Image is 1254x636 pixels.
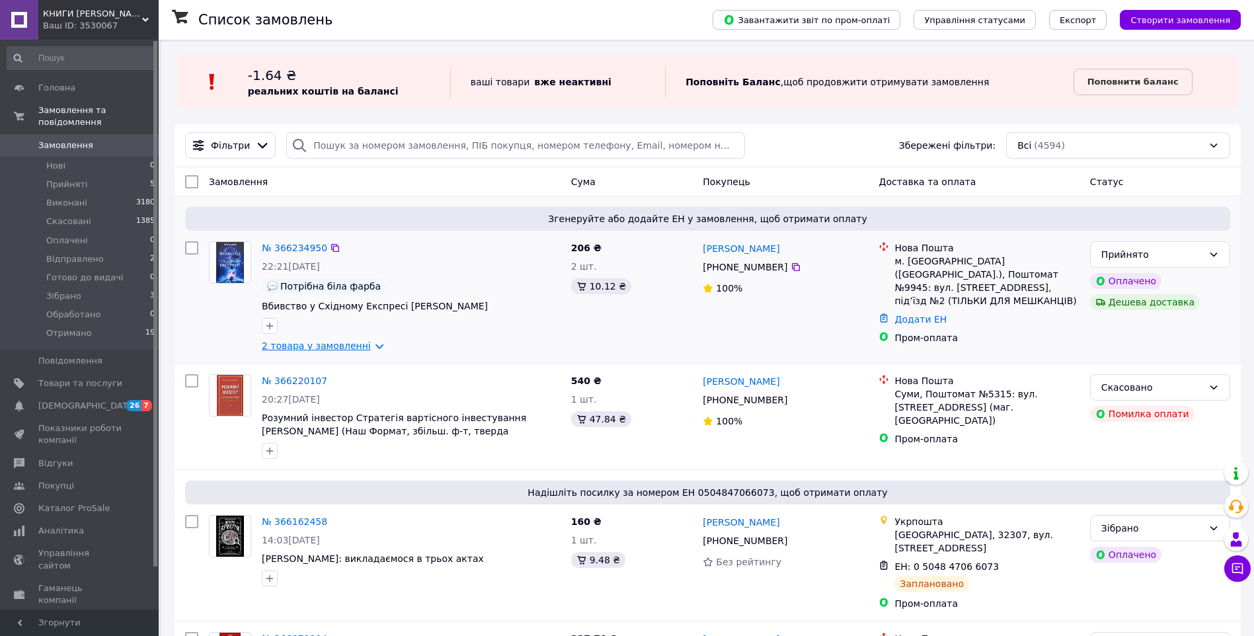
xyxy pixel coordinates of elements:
[262,394,320,405] span: 20:27[DATE]
[700,532,790,550] div: [PHONE_NUMBER]
[534,77,611,87] b: вже неактивні
[46,197,87,209] span: Виконані
[150,309,155,321] span: 0
[46,272,124,284] span: Готово до видачі
[700,391,790,409] div: [PHONE_NUMBER]
[209,515,251,557] a: Фото товару
[571,552,625,568] div: 9.48 ₴
[262,340,371,351] a: 2 товара у замовленні
[38,104,159,128] span: Замовлення та повідомлення
[262,553,484,564] a: [PERSON_NAME]: викладаємося в трьох актах
[1074,69,1193,95] a: Поповнити баланс
[894,597,1079,610] div: Пром-оплата
[248,86,399,97] b: реальних коштів на балансі
[46,216,91,227] span: Скасовані
[716,283,742,294] span: 100%
[38,502,110,514] span: Каталог ProSale
[198,12,333,28] h1: Список замовлень
[450,66,665,98] div: ваші товари
[1101,521,1203,536] div: Зібрано
[202,72,222,92] img: :exclamation:
[38,378,122,389] span: Товари та послуги
[150,179,155,190] span: 5
[38,480,74,492] span: Покупці
[1101,247,1203,262] div: Прийнято
[1090,406,1195,422] div: Помилка оплати
[262,535,320,545] span: 14:03[DATE]
[894,528,1079,555] div: [GEOGRAPHIC_DATA], 32307, вул. [STREET_ADDRESS]
[894,331,1079,344] div: Пром-оплата
[571,261,597,272] span: 2 шт.
[703,242,779,255] a: [PERSON_NAME]
[46,235,88,247] span: Оплачені
[924,15,1025,25] span: Управління статусами
[46,253,104,265] span: Відправлено
[136,216,155,227] span: 1385
[894,561,999,572] span: ЕН: 0 5048 4706 6073
[1224,555,1251,582] button: Чат з покупцем
[38,582,122,606] span: Гаманець компанії
[1049,10,1107,30] button: Експорт
[38,422,122,446] span: Показники роботи компанії
[894,432,1079,446] div: Пром-оплата
[1130,15,1230,25] span: Створити замовлення
[190,212,1225,225] span: Згенеруйте або додайте ЕН у замовлення, щоб отримати оплату
[1087,77,1179,87] b: Поповнити баланс
[46,290,81,302] span: Зібрано
[126,400,141,411] span: 26
[150,290,155,302] span: 3
[150,253,155,265] span: 2
[713,10,900,30] button: Завантажити звіт по пром-оплаті
[38,525,84,537] span: Аналітика
[38,139,93,151] span: Замовлення
[190,486,1225,499] span: Надішліть посилку за номером ЕН 0504847066073, щоб отримати оплату
[262,516,327,527] a: № 366162458
[262,261,320,272] span: 22:21[DATE]
[38,355,102,367] span: Повідомлення
[38,82,75,94] span: Головна
[1090,294,1200,310] div: Дешева доставка
[43,20,159,32] div: Ваш ID: 3530067
[571,177,596,187] span: Cума
[1060,15,1097,25] span: Експорт
[46,160,65,172] span: Нові
[571,394,597,405] span: 1 шт.
[879,177,976,187] span: Доставка та оплата
[665,66,1073,98] div: , щоб продовжити отримувати замовлення
[38,457,73,469] span: Відгуки
[46,309,100,321] span: Обработано
[571,376,602,386] span: 540 ₴
[700,258,790,276] div: [PHONE_NUMBER]
[262,376,327,386] a: № 366220107
[1090,547,1161,563] div: Оплачено
[703,375,779,388] a: [PERSON_NAME]
[571,516,602,527] span: 160 ₴
[262,301,488,311] a: Вбивство у Східному Експресі [PERSON_NAME]
[1090,177,1124,187] span: Статус
[894,374,1079,387] div: Нова Пошта
[571,243,602,253] span: 206 ₴
[1017,139,1031,152] span: Всі
[894,576,969,592] div: Заплановано
[1034,140,1065,151] span: (4594)
[209,177,268,187] span: Замовлення
[286,132,745,159] input: Пошук за номером замовлення, ПІБ покупця, номером телефону, Email, номером накладної
[7,46,156,70] input: Пошук
[136,197,155,209] span: 3180
[267,281,278,292] img: :speech_balloon:
[248,67,297,83] span: -1.64 ₴
[216,242,244,283] img: Фото товару
[46,179,87,190] span: Прийняті
[209,241,251,284] a: Фото товару
[38,547,122,571] span: Управління сайтом
[262,413,526,450] a: Розумний інвестор Стратегія вартісного інвестування [PERSON_NAME] (Наш Формат, збільш. ф-т, тверд...
[211,139,250,152] span: Фільтри
[145,327,155,339] span: 19
[141,400,152,411] span: 7
[1090,273,1161,289] div: Оплачено
[723,14,890,26] span: Завантажити звіт по пром-оплаті
[217,375,244,416] img: Фото товару
[894,241,1079,255] div: Нова Пошта
[914,10,1036,30] button: Управління статусами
